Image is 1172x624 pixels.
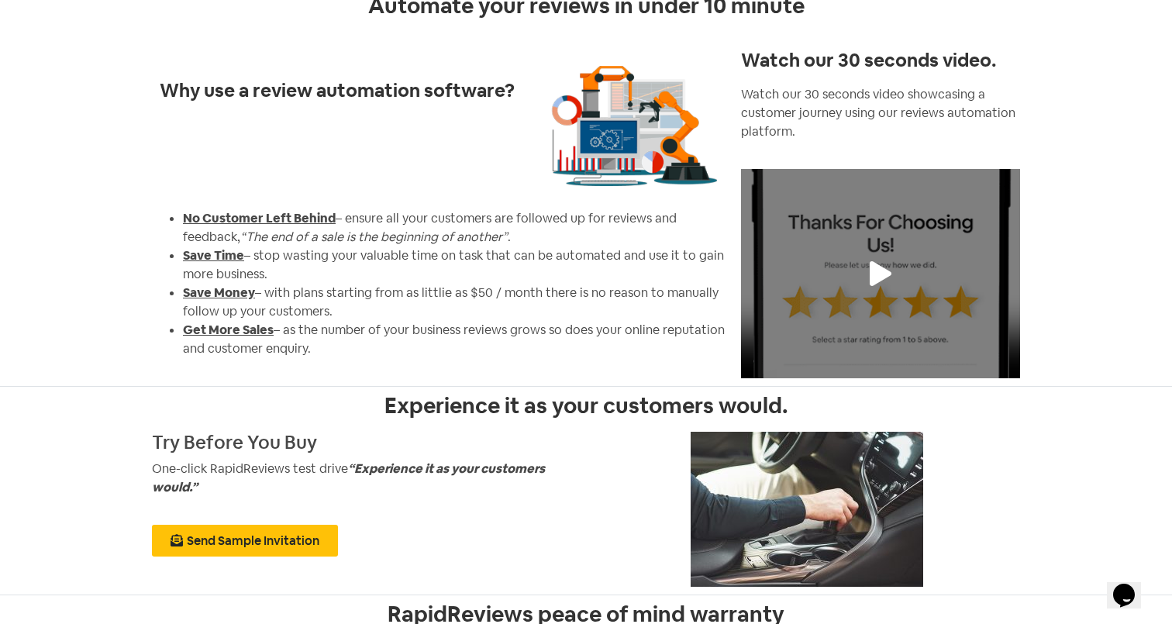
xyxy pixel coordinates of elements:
span: No Customer Left Behind [183,210,336,226]
p: One-click RapidReviews test drive [152,460,578,497]
video: Your browser does not support the video tag. [741,169,1020,378]
h3: Experience it as your customers would. [152,395,1020,416]
h4: Watch our 30 seconds video. [741,51,1020,70]
strong: Get More Sales [183,322,274,338]
em: “The end of a sale is the beginning of another” [240,229,508,245]
li: – stop wasting your valuable time on task that can be automated and use it to gain more business. [183,246,726,284]
em: “Experience it as your customers would.” [152,460,545,495]
p: Watch our 30 seconds video showcasing a customer journey using our reviews automation platform. [741,85,1020,141]
strong: Save Money [183,284,255,301]
li: – with plans starting from as littlie as $50 / month there is no reason to manually follow up you... [183,284,726,321]
span: Send Sample Invitation [187,535,319,547]
strong: Save Time [183,247,244,264]
li: – ensure all your customers are followed up for reviews and feedback, . [183,209,726,246]
li: – as the number of your business reviews grows so does your online reputation and customer enquiry. [183,321,726,358]
iframe: chat widget [1107,562,1156,608]
h4: Why use a review automation software? [160,81,534,100]
a: Send Sample Invitation [152,525,338,557]
h4: Try Before You Buy [152,432,578,454]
